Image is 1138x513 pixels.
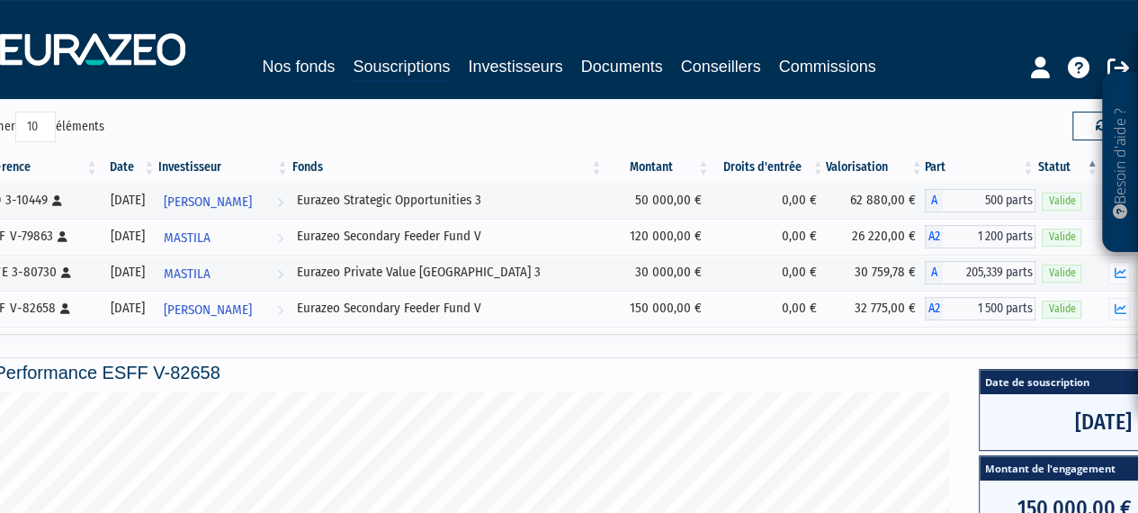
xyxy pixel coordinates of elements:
span: Valide [1042,229,1081,246]
th: Valorisation: activer pour trier la colonne par ordre croissant [825,152,924,183]
span: 1 200 parts [943,225,1036,248]
a: Commissions [779,54,876,79]
a: Nos fonds [262,54,335,79]
div: [DATE] [106,227,151,246]
td: 0,00 € [711,291,825,327]
th: Montant: activer pour trier la colonne par ordre croissant [604,152,711,183]
a: [PERSON_NAME] [157,183,290,219]
td: 26 220,00 € [825,219,924,255]
div: A - Eurazeo Strategic Opportunities 3 [925,189,1036,212]
div: [DATE] [106,263,151,282]
span: Montant de l'engagement [980,456,1138,481]
span: [DATE] [980,394,1138,450]
select: Afficheréléments [15,112,56,142]
div: [DATE] [106,299,151,318]
div: Eurazeo Secondary Feeder Fund V [296,227,597,246]
div: [DATE] [106,191,151,210]
td: 120 000,00 € [604,219,711,255]
i: [Français] Personne physique [52,195,62,206]
td: 62 880,00 € [825,183,924,219]
th: Fonds: activer pour trier la colonne par ordre croissant [290,152,604,183]
th: Investisseur: activer pour trier la colonne par ordre croissant [157,152,290,183]
td: 30 000,00 € [604,255,711,291]
span: 205,339 parts [943,261,1036,284]
td: 0,00 € [711,183,825,219]
div: A2 - Eurazeo Secondary Feeder Fund V [925,297,1036,320]
span: Valide [1042,265,1081,282]
a: Conseillers [681,54,761,79]
th: Date: activer pour trier la colonne par ordre croissant [100,152,157,183]
td: 32 775,00 € [825,291,924,327]
a: MASTILA [157,219,290,255]
th: Part: activer pour trier la colonne par ordre croissant [925,152,1036,183]
div: Eurazeo Private Value [GEOGRAPHIC_DATA] 3 [296,263,597,282]
td: 0,00 € [711,219,825,255]
span: A [925,189,943,212]
a: Documents [581,54,663,79]
i: Voir l'investisseur [276,221,282,255]
span: [PERSON_NAME] [164,185,252,219]
span: Valide [1042,193,1081,210]
span: A2 [925,225,943,248]
span: A [925,261,943,284]
div: Eurazeo Strategic Opportunities 3 [296,191,597,210]
i: [Français] Personne physique [58,231,67,242]
th: Droits d'entrée: activer pour trier la colonne par ordre croissant [711,152,825,183]
span: 500 parts [943,189,1036,212]
i: Voir l'investisseur [276,293,282,327]
i: [Français] Personne physique [60,303,70,314]
td: 30 759,78 € [825,255,924,291]
i: Voir l'investisseur [276,185,282,219]
span: [PERSON_NAME] [164,293,252,327]
td: 150 000,00 € [604,291,711,327]
span: MASTILA [164,257,211,291]
a: Investisseurs [468,54,562,79]
a: [PERSON_NAME] [157,291,290,327]
div: A2 - Eurazeo Secondary Feeder Fund V [925,225,1036,248]
span: MASTILA [164,221,211,255]
p: Besoin d'aide ? [1110,82,1131,244]
td: 0,00 € [711,255,825,291]
td: 50 000,00 € [604,183,711,219]
div: Eurazeo Secondary Feeder Fund V [296,299,597,318]
i: Voir l'investisseur [276,257,282,291]
a: Souscriptions [353,54,450,82]
span: Date de souscription [980,370,1138,394]
div: A - Eurazeo Private Value Europe 3 [925,261,1036,284]
i: [Français] Personne physique [61,267,71,278]
span: 1 500 parts [943,297,1036,320]
span: Valide [1042,301,1081,318]
th: Statut : activer pour trier la colonne par ordre d&eacute;croissant [1035,152,1099,183]
a: MASTILA [157,255,290,291]
span: A2 [925,297,943,320]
